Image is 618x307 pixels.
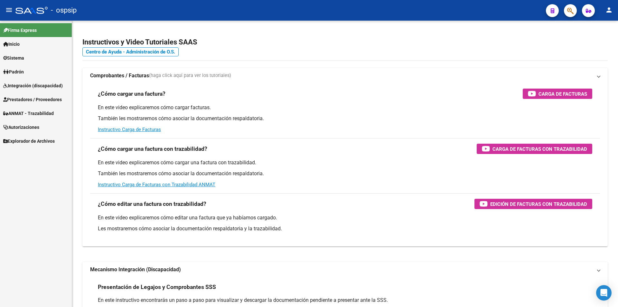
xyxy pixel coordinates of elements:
div: Comprobantes / Facturas(haga click aquí para ver los tutoriales) [82,83,608,246]
span: Prestadores / Proveedores [3,96,62,103]
span: Explorador de Archivos [3,138,55,145]
h3: ¿Cómo editar una factura con trazabilidad? [98,199,206,208]
strong: Comprobantes / Facturas [90,72,149,79]
p: En este video explicaremos cómo editar una factura que ya habíamos cargado. [98,214,592,221]
h3: ¿Cómo cargar una factura con trazabilidad? [98,144,207,153]
p: También les mostraremos cómo asociar la documentación respaldatoria. [98,170,592,177]
a: Centro de Ayuda - Administración de O.S. [82,47,179,56]
span: Firma Express [3,27,37,34]
span: Inicio [3,41,20,48]
h3: Presentación de Legajos y Comprobantes SSS [98,283,216,292]
span: Sistema [3,54,24,62]
span: Integración (discapacidad) [3,82,63,89]
p: También les mostraremos cómo asociar la documentación respaldatoria. [98,115,592,122]
span: - ospsip [51,3,77,17]
span: (haga click aquí para ver los tutoriales) [149,72,231,79]
div: Open Intercom Messenger [596,285,612,301]
span: Carga de Facturas con Trazabilidad [492,145,587,153]
span: Carga de Facturas [538,90,587,98]
span: Padrón [3,68,24,75]
button: Carga de Facturas con Trazabilidad [477,144,592,154]
p: Les mostraremos cómo asociar la documentación respaldatoria y la trazabilidad. [98,225,592,232]
mat-expansion-panel-header: Comprobantes / Facturas(haga click aquí para ver los tutoriales) [82,68,608,83]
strong: Mecanismo Integración (Discapacidad) [90,266,181,273]
a: Instructivo Carga de Facturas con Trazabilidad ANMAT [98,182,215,187]
mat-icon: menu [5,6,13,14]
h2: Instructivos y Video Tutoriales SAAS [82,36,608,48]
a: Instructivo Carga de Facturas [98,127,161,132]
p: En este instructivo encontrarás un paso a paso para visualizar y descargar la documentación pendi... [98,297,592,304]
h3: ¿Cómo cargar una factura? [98,89,165,98]
span: Autorizaciones [3,124,39,131]
p: En este video explicaremos cómo cargar una factura con trazabilidad. [98,159,592,166]
button: Edición de Facturas con Trazabilidad [474,199,592,209]
span: Edición de Facturas con Trazabilidad [490,200,587,208]
span: ANMAT - Trazabilidad [3,110,54,117]
mat-icon: person [605,6,613,14]
mat-expansion-panel-header: Mecanismo Integración (Discapacidad) [82,262,608,277]
button: Carga de Facturas [523,89,592,99]
p: En este video explicaremos cómo cargar facturas. [98,104,592,111]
